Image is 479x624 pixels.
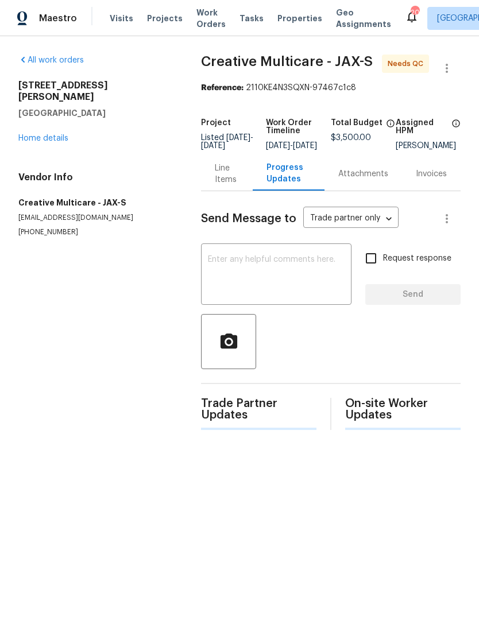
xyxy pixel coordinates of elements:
[110,13,133,24] span: Visits
[293,142,317,150] span: [DATE]
[215,162,238,185] div: Line Items
[451,119,461,142] span: The hpm assigned to this work order.
[201,134,253,150] span: Listed
[201,134,253,150] span: -
[331,134,371,142] span: $3,500.00
[18,172,173,183] h4: Vendor Info
[386,119,395,134] span: The total cost of line items that have been proposed by Opendoor. This sum includes line items th...
[226,134,250,142] span: [DATE]
[18,227,173,237] p: [PHONE_NUMBER]
[18,134,68,142] a: Home details
[331,119,383,127] h5: Total Budget
[18,197,173,208] h5: Creative Multicare - JAX-S
[416,168,447,180] div: Invoices
[18,80,173,103] h2: [STREET_ADDRESS][PERSON_NAME]
[388,58,428,69] span: Needs QC
[147,13,183,24] span: Projects
[39,13,77,24] span: Maestro
[201,119,231,127] h5: Project
[18,56,84,64] a: All work orders
[336,7,391,30] span: Geo Assignments
[266,162,311,185] div: Progress Updates
[18,213,173,223] p: [EMAIL_ADDRESS][DOMAIN_NAME]
[18,107,173,119] h5: [GEOGRAPHIC_DATA]
[201,142,225,150] span: [DATE]
[201,398,316,421] span: Trade Partner Updates
[338,168,388,180] div: Attachments
[266,142,317,150] span: -
[201,213,296,224] span: Send Message to
[239,14,264,22] span: Tasks
[345,398,461,421] span: On-site Worker Updates
[266,142,290,150] span: [DATE]
[396,142,461,150] div: [PERSON_NAME]
[411,7,419,18] div: 20
[266,119,331,135] h5: Work Order Timeline
[196,7,226,30] span: Work Orders
[383,253,451,265] span: Request response
[201,55,373,68] span: Creative Multicare - JAX-S
[303,210,399,228] div: Trade partner only
[201,82,461,94] div: 2110KE4N3SQXN-97467c1c8
[396,119,448,135] h5: Assigned HPM
[277,13,322,24] span: Properties
[201,84,244,92] b: Reference:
